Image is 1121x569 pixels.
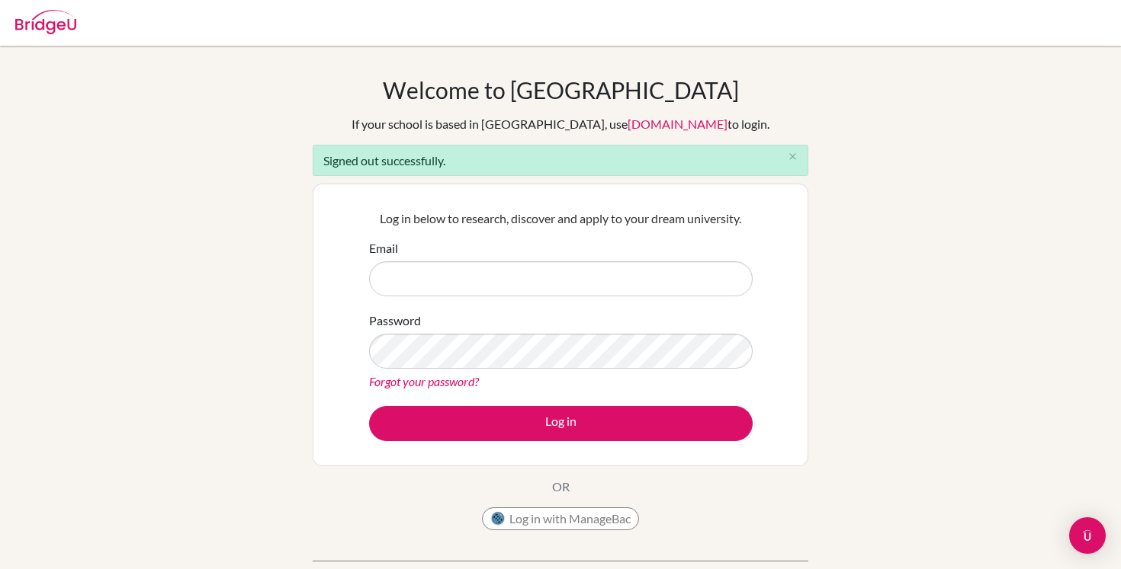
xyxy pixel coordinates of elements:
[352,115,769,133] div: If your school is based in [GEOGRAPHIC_DATA], use to login.
[369,374,479,388] a: Forgot your password?
[552,478,570,496] p: OR
[628,117,728,131] a: [DOMAIN_NAME]
[369,239,398,257] label: Email
[777,145,808,168] button: Close
[383,76,739,104] h1: Welcome to [GEOGRAPHIC_DATA]
[15,10,76,34] img: Bridge-U
[787,151,798,162] i: close
[369,312,421,330] label: Password
[482,507,639,530] button: Log in with ManageBac
[313,145,808,176] div: Signed out successfully.
[369,209,753,228] p: Log in below to research, discover and apply to your dream university.
[369,406,753,441] button: Log in
[1069,517,1106,554] div: Open Intercom Messenger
